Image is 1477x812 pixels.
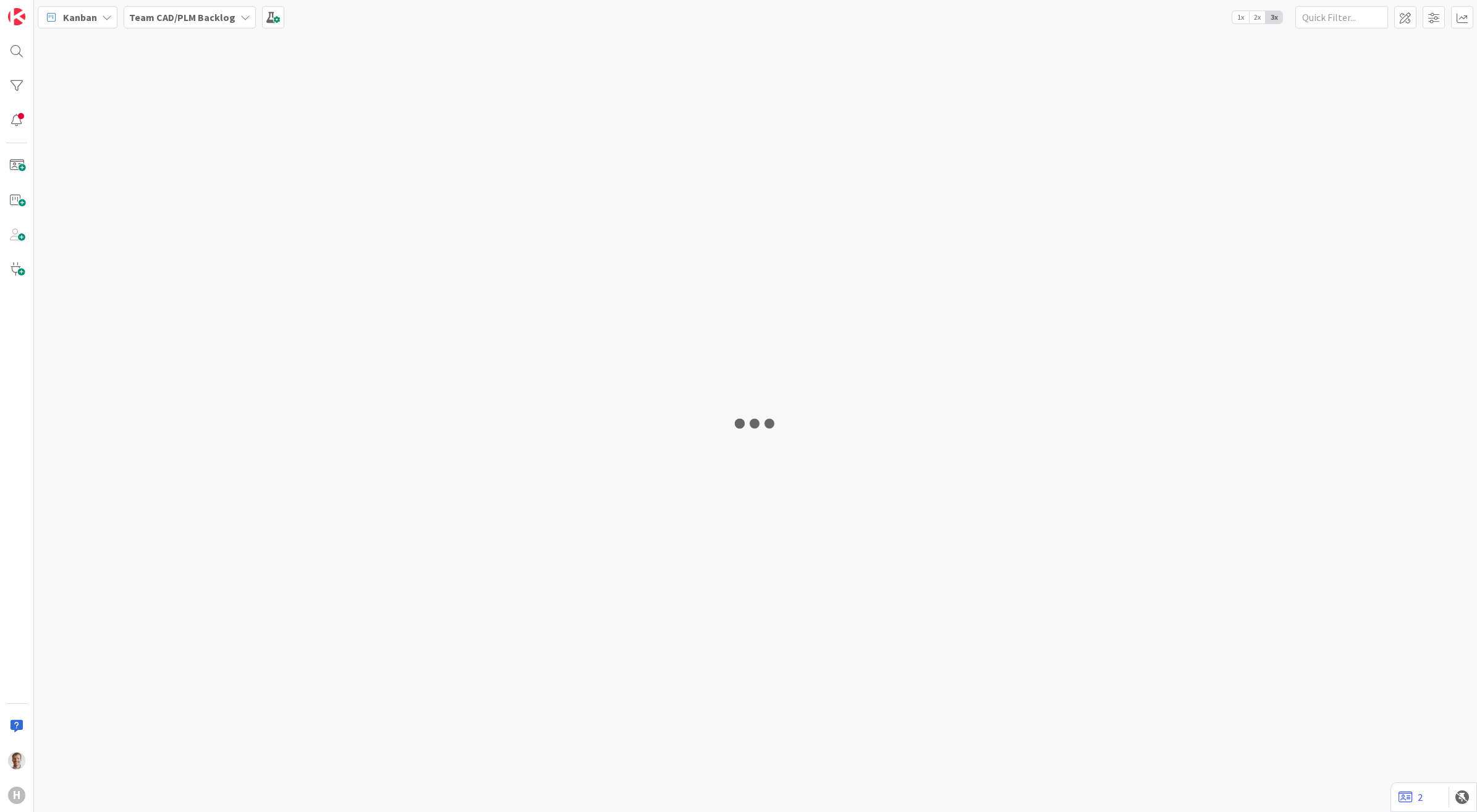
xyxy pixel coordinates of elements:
[8,787,25,804] div: H
[8,752,25,769] img: BO
[63,5,66,15] div: 1
[1232,11,1249,23] span: 1x
[63,10,97,25] span: Kanban
[1249,11,1266,23] span: 2x
[1266,11,1282,23] span: 3x
[1399,790,1423,805] a: 2
[25,2,55,17] span: Support
[8,8,25,25] img: Visit kanbanzone.com
[1295,6,1388,28] input: Quick Filter...
[129,11,235,23] b: Team CAD/PLM Backlog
